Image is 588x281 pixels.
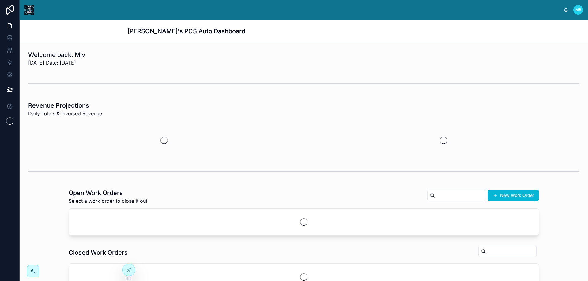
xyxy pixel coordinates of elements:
h1: Revenue Projections [28,101,102,110]
div: scrollable content [39,9,563,11]
h1: Closed Work Orders [69,248,128,257]
span: Daily Totals & Invoiced Revenue [28,110,102,117]
h1: [PERSON_NAME]'s PCS Auto Dashboard [127,27,245,35]
h1: Welcome back, Miv [28,50,85,59]
span: Select a work order to close it out [69,197,147,205]
h1: Open Work Orders [69,189,147,197]
img: App logo [24,5,34,15]
span: MB [575,7,581,12]
button: New Work Order [488,190,539,201]
span: [DATE] Date: [DATE] [28,59,85,66]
